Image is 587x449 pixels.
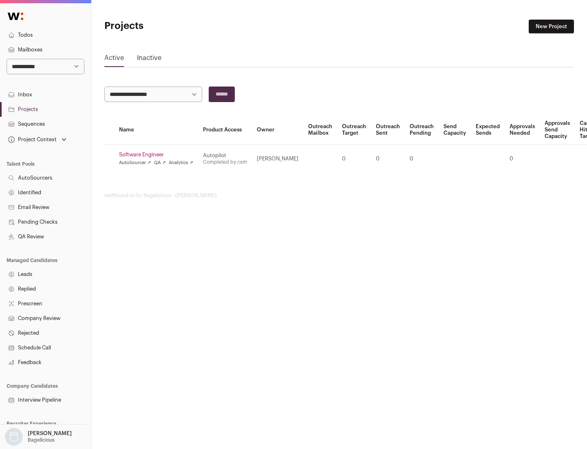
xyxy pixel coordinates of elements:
[119,151,193,158] a: Software Engineer
[371,115,405,145] th: Outreach Sent
[198,115,252,145] th: Product Access
[337,115,371,145] th: Outreach Target
[114,115,198,145] th: Name
[3,8,28,24] img: Wellfound
[3,428,73,446] button: Open dropdown
[154,160,166,166] a: QA ↗
[104,53,124,66] a: Active
[505,145,540,173] td: 0
[5,428,23,446] img: nopic.png
[505,115,540,145] th: Approvals Needed
[471,115,505,145] th: Expected Sends
[529,20,574,33] a: New Project
[439,115,471,145] th: Send Capacity
[28,430,72,437] p: [PERSON_NAME]
[203,152,247,159] div: Autopilot
[203,160,247,164] a: Completed by csm
[104,20,261,33] h1: Projects
[405,145,439,173] td: 0
[119,160,151,166] a: AutoSourcer ↗
[303,115,337,145] th: Outreach Mailbox
[104,192,574,199] footer: wellfound:ai for Bagelicious - [PERSON_NAME]
[252,145,303,173] td: [PERSON_NAME]
[28,437,55,443] p: Bagelicious
[371,145,405,173] td: 0
[7,134,68,145] button: Open dropdown
[7,136,57,143] div: Project Context
[169,160,193,166] a: Analytics ↗
[252,115,303,145] th: Owner
[337,145,371,173] td: 0
[137,53,161,66] a: Inactive
[540,115,575,145] th: Approvals Send Capacity
[405,115,439,145] th: Outreach Pending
